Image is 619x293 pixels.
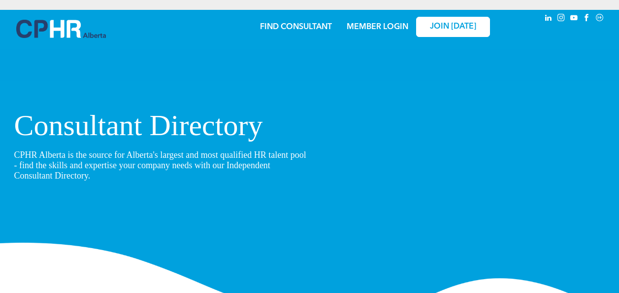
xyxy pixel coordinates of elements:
a: MEMBER LOGIN [347,23,408,31]
a: FIND CONSULTANT [260,23,332,31]
a: linkedin [543,12,554,26]
img: A blue and white logo for cp alberta [16,20,106,38]
a: Social network [594,12,605,26]
a: JOIN [DATE] [416,17,490,37]
span: CPHR Alberta is the source for Alberta's largest and most qualified HR talent pool - find the ski... [14,151,292,182]
a: facebook [582,12,592,26]
a: youtube [569,12,580,26]
span: JOIN [DATE] [430,22,476,32]
a: instagram [556,12,567,26]
span: Consultant Directory [14,109,263,142]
